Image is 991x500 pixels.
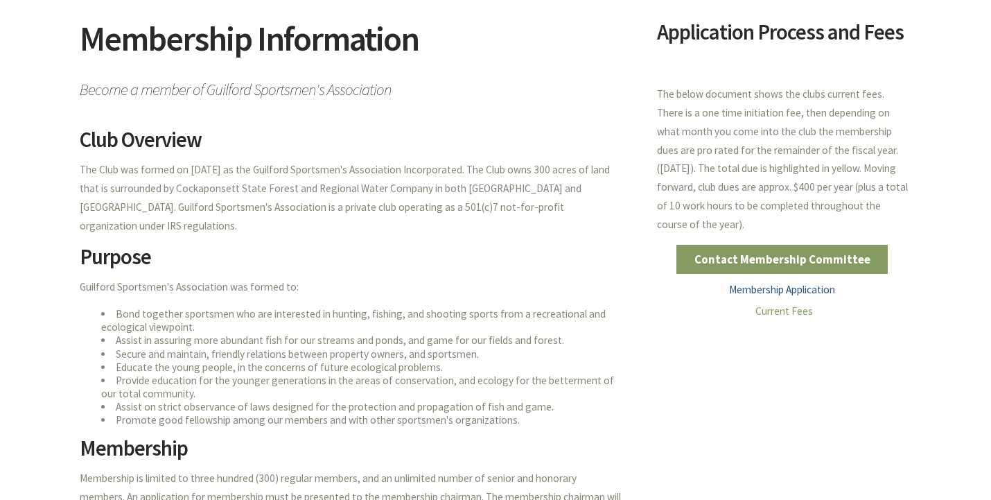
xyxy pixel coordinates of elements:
h2: Membership Information [80,21,622,74]
li: Assist on strict observance of laws designed for the protection and propagation of fish and game. [101,400,623,413]
a: Membership Application [729,283,835,296]
a: Contact Membership Committee [676,245,888,274]
h2: Purpose [80,246,622,278]
h2: Membership [80,438,622,469]
p: Guilford Sportsmen's Association was formed to: [80,278,622,297]
li: Promote good fellowship among our members and with other sportsmen's organizations. [101,413,623,426]
li: Educate the young people, in the concerns of future ecological problems. [101,361,623,374]
li: Secure and maintain, friendly relations between property owners, and sportsmen. [101,347,623,361]
h2: Club Overview [80,129,622,161]
li: Provide education for the younger generations in the areas of conservation, and ecology for the b... [101,374,623,400]
p: The Club was formed on [DATE] as the Guilford Sportsmen's Association Incorporated. The Club owns... [80,161,622,235]
a: Current Fees [755,304,813,318]
h2: Application Process and Fees [657,21,911,53]
li: Assist in assuring more abundant fish for our streams and ponds, and game for our fields and forest. [101,334,623,347]
li: Bond together sportsmen who are interested in hunting, fishing, and shooting sports from a recrea... [101,307,623,334]
p: The below document shows the clubs current fees. There is a one time initiation fee, then dependi... [657,85,911,234]
span: Become a member of Guilford Sportsmen's Association [80,74,622,98]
